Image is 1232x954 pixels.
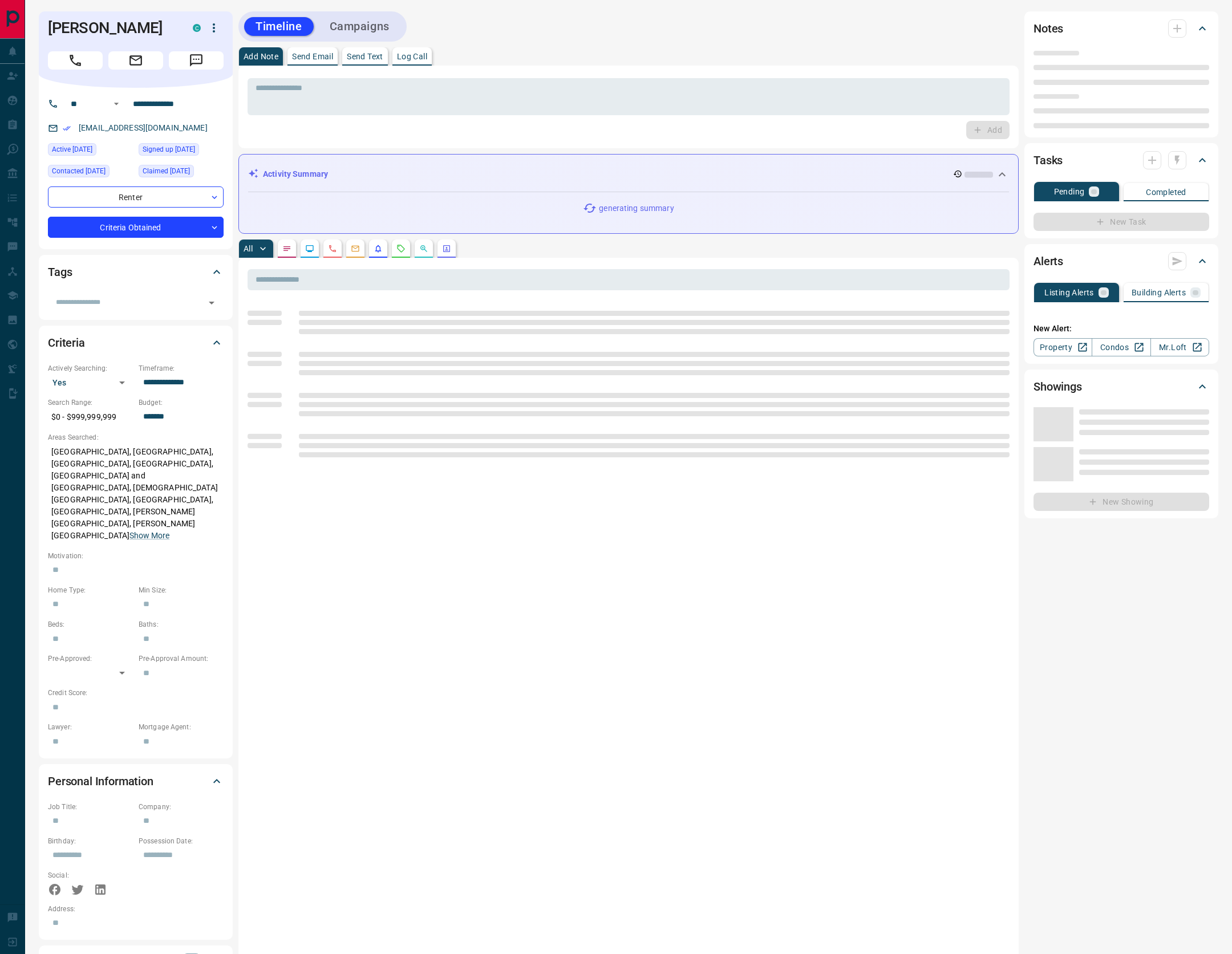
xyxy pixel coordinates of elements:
[48,722,133,732] p: Lawyer:
[79,123,208,132] a: [EMAIL_ADDRESS][DOMAIN_NAME]
[48,258,224,286] div: Tags
[48,408,133,427] p: $0 - $999,999,999
[244,245,253,253] p: All
[1034,373,1209,400] div: Showings
[48,619,133,630] p: Beds:
[139,722,224,732] p: Mortgage Agent:
[1034,377,1082,396] h2: Showings
[193,24,201,32] div: condos.ca
[1034,338,1092,356] a: Property
[1034,323,1209,335] p: New Alert:
[442,244,451,253] svg: Agent Actions
[139,619,224,630] p: Baths:
[48,51,103,70] span: Call
[48,836,133,846] p: Birthday:
[1054,188,1085,196] p: Pending
[139,802,224,812] p: Company:
[263,168,328,180] p: Activity Summary
[48,688,224,698] p: Credit Score:
[48,334,85,352] h2: Criteria
[139,165,224,181] div: Tue Jul 28 2020
[1150,338,1209,356] a: Mr.Loft
[48,263,72,281] h2: Tags
[63,124,71,132] svg: Email Verified
[48,397,133,408] p: Search Range:
[204,295,220,311] button: Open
[244,52,278,60] p: Add Note
[143,144,195,155] span: Signed up [DATE]
[328,244,337,253] svg: Calls
[1034,15,1209,42] div: Notes
[139,397,224,408] p: Budget:
[52,165,106,177] span: Contacted [DATE]
[139,836,224,846] p: Possession Date:
[305,244,314,253] svg: Lead Browsing Activity
[347,52,383,60] p: Send Text
[52,144,92,155] span: Active [DATE]
[1092,338,1150,356] a: Condos
[351,244,360,253] svg: Emails
[282,244,291,253] svg: Notes
[244,17,314,36] button: Timeline
[48,585,133,595] p: Home Type:
[139,585,224,595] p: Min Size:
[110,97,123,111] button: Open
[1034,247,1209,275] div: Alerts
[48,363,133,374] p: Actively Searching:
[129,530,169,542] button: Show More
[48,870,133,880] p: Social:
[1146,188,1186,196] p: Completed
[1034,151,1063,169] h2: Tasks
[1034,19,1063,38] h2: Notes
[1132,289,1186,297] p: Building Alerts
[48,768,224,795] div: Personal Information
[48,186,224,208] div: Renter
[1044,289,1094,297] p: Listing Alerts
[48,19,176,37] h1: [PERSON_NAME]
[48,443,224,545] p: [GEOGRAPHIC_DATA], [GEOGRAPHIC_DATA], [GEOGRAPHIC_DATA], [GEOGRAPHIC_DATA], [GEOGRAPHIC_DATA] and...
[419,244,428,253] svg: Opportunities
[139,653,224,664] p: Pre-Approval Amount:
[292,52,333,60] p: Send Email
[48,165,133,181] div: Mon Aug 11 2025
[48,802,133,812] p: Job Title:
[318,17,401,36] button: Campaigns
[396,244,406,253] svg: Requests
[48,329,224,356] div: Criteria
[374,244,383,253] svg: Listing Alerts
[397,52,427,60] p: Log Call
[48,143,133,159] div: Fri Aug 15 2025
[48,904,224,914] p: Address:
[139,143,224,159] div: Mon Jul 13 2020
[48,772,153,790] h2: Personal Information
[48,551,224,561] p: Motivation:
[48,653,133,664] p: Pre-Approved:
[1034,147,1209,174] div: Tasks
[139,363,224,374] p: Timeframe:
[143,165,190,177] span: Claimed [DATE]
[48,217,224,238] div: Criteria Obtained
[108,51,163,70] span: Email
[48,432,224,443] p: Areas Searched:
[169,51,224,70] span: Message
[248,164,1009,185] div: Activity Summary
[48,374,133,392] div: Yes
[1034,252,1063,270] h2: Alerts
[599,202,674,214] p: generating summary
